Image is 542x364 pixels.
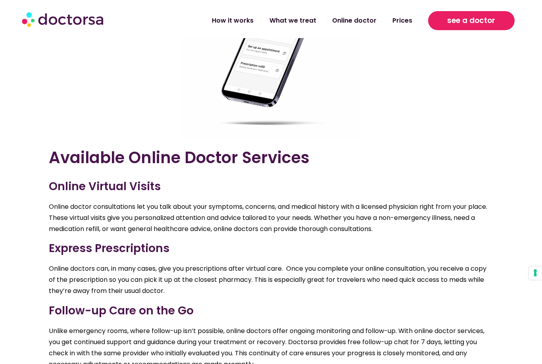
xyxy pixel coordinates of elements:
p: Online doctor consultations let you talk about your symptoms, concerns, and medical history with ... [49,201,493,235]
a: Prices [384,12,420,30]
h3: Follow-up Care on the Go [49,302,493,319]
p: Online doctors can, in many cases, give you prescriptions after virtual care. Once you complete y... [49,263,493,297]
a: How it works [204,12,261,30]
a: see a doctor [428,11,515,30]
a: What we treat [261,12,324,30]
h3: Express Prescriptions [49,240,493,257]
nav: Menu [144,12,420,30]
h2: Available Online Doctor Services [49,148,493,167]
h3: Online Virtual Visits [49,178,493,195]
a: Online doctor [324,12,384,30]
button: Your consent preferences for tracking technologies [529,266,542,280]
span: see a doctor [447,14,495,27]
